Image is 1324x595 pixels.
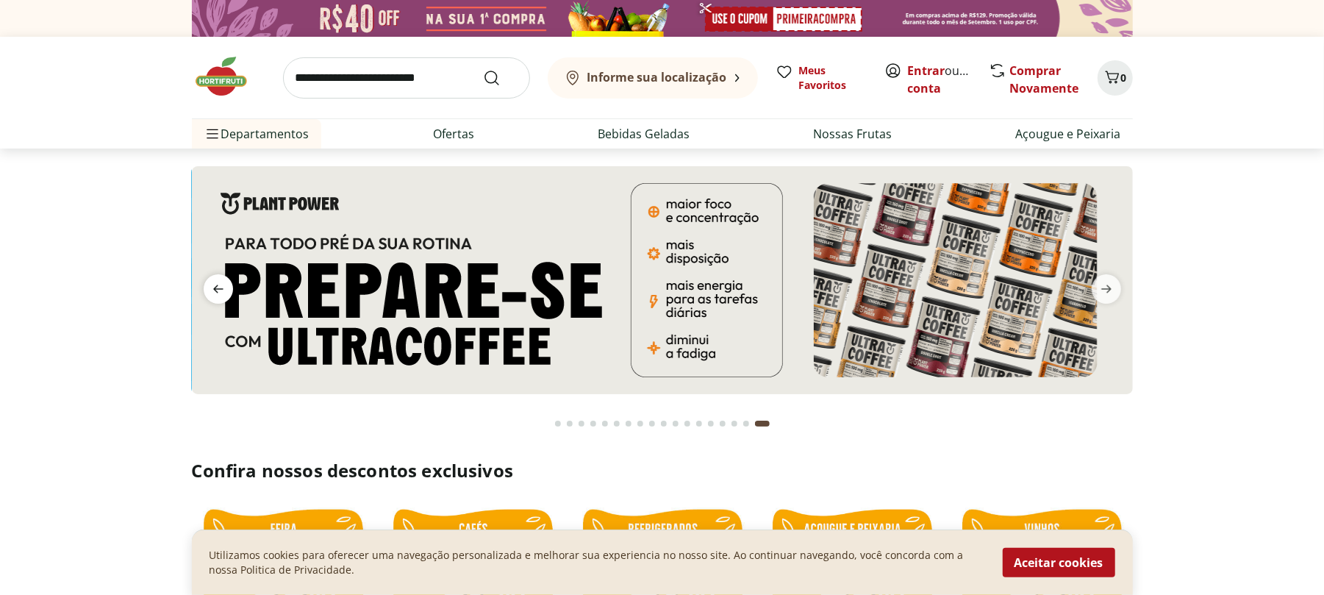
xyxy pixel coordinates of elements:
[752,406,773,441] button: Current page from fs-carousel
[776,63,867,93] a: Meus Favoritos
[210,548,985,577] p: Utilizamos cookies para oferecer uma navegação personalizada e melhorar sua experiencia no nosso ...
[1010,63,1079,96] a: Comprar Novamente
[658,406,670,441] button: Go to page 10 from fs-carousel
[1080,274,1133,304] button: next
[483,69,518,87] button: Submit Search
[433,125,474,143] a: Ofertas
[192,54,265,99] img: Hortifruti
[813,125,892,143] a: Nossas Frutas
[729,406,740,441] button: Go to page 16 from fs-carousel
[908,62,973,97] span: ou
[192,274,245,304] button: previous
[548,57,758,99] button: Informe sua localização
[192,459,1133,482] h2: Confira nossos descontos exclusivos
[740,406,752,441] button: Go to page 17 from fs-carousel
[1121,71,1127,85] span: 0
[552,406,564,441] button: Go to page 1 from fs-carousel
[192,166,1133,394] img: 3 corações
[611,406,623,441] button: Go to page 6 from fs-carousel
[1016,125,1121,143] a: Açougue e Peixaria
[204,116,309,152] span: Departamentos
[717,406,729,441] button: Go to page 15 from fs-carousel
[681,406,693,441] button: Go to page 12 from fs-carousel
[623,406,634,441] button: Go to page 7 from fs-carousel
[646,406,658,441] button: Go to page 9 from fs-carousel
[587,69,727,85] b: Informe sua localização
[587,406,599,441] button: Go to page 4 from fs-carousel
[564,406,576,441] button: Go to page 2 from fs-carousel
[598,125,690,143] a: Bebidas Geladas
[908,63,989,96] a: Criar conta
[1003,548,1115,577] button: Aceitar cookies
[705,406,717,441] button: Go to page 14 from fs-carousel
[634,406,646,441] button: Go to page 8 from fs-carousel
[670,406,681,441] button: Go to page 11 from fs-carousel
[693,406,705,441] button: Go to page 13 from fs-carousel
[1098,60,1133,96] button: Carrinho
[908,63,945,79] a: Entrar
[283,57,530,99] input: search
[799,63,867,93] span: Meus Favoritos
[599,406,611,441] button: Go to page 5 from fs-carousel
[576,406,587,441] button: Go to page 3 from fs-carousel
[204,116,221,152] button: Menu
